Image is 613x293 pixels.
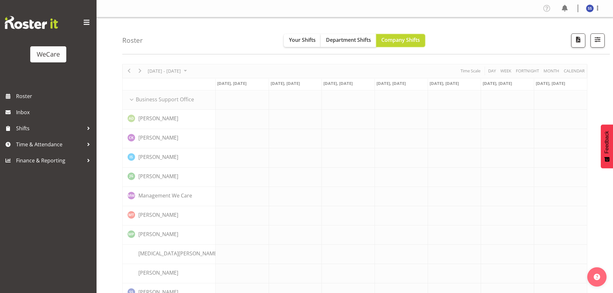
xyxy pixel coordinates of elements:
[5,16,58,29] img: Rosterit website logo
[321,34,376,47] button: Department Shifts
[326,36,371,43] span: Department Shifts
[37,50,60,59] div: WeCare
[601,124,613,168] button: Feedback - Show survey
[381,36,420,43] span: Company Shifts
[16,107,93,117] span: Inbox
[122,37,143,44] h4: Roster
[604,131,610,153] span: Feedback
[16,91,93,101] span: Roster
[284,34,321,47] button: Your Shifts
[571,33,585,48] button: Download a PDF of the roster according to the set date range.
[16,140,84,149] span: Time & Attendance
[586,5,594,12] img: savita-savita11083.jpg
[376,34,425,47] button: Company Shifts
[16,124,84,133] span: Shifts
[594,274,600,280] img: help-xxl-2.png
[289,36,316,43] span: Your Shifts
[16,156,84,165] span: Finance & Reporting
[590,33,605,48] button: Filter Shifts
